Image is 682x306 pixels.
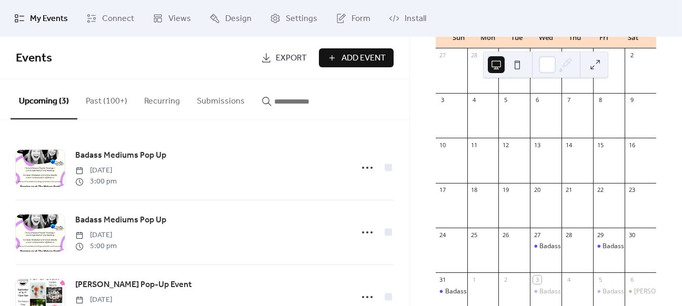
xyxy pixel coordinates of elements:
[439,141,447,149] div: 10
[75,294,121,305] span: [DATE]
[319,48,394,67] button: Add Event
[6,4,76,33] a: My Events
[439,186,447,194] div: 17
[530,242,561,251] div: Badass Mediums Pop Up
[470,141,478,149] div: 11
[565,186,573,194] div: 21
[565,231,573,239] div: 28
[75,278,192,292] a: [PERSON_NAME] Pop-Up Event
[136,79,188,118] button: Recurring
[628,276,636,283] div: 6
[502,186,509,194] div: 19
[502,27,531,48] div: Tue
[286,13,317,25] span: Settings
[77,79,136,118] button: Past (100+)
[16,47,52,70] span: Events
[531,27,560,48] div: Wed
[565,96,573,104] div: 7
[75,213,166,227] a: Badass Mediums Pop Up
[533,96,541,104] div: 6
[533,141,541,149] div: 13
[102,13,134,25] span: Connect
[405,13,426,25] span: Install
[589,27,618,48] div: Fri
[628,231,636,239] div: 30
[75,149,166,162] a: Badass Mediums Pop Up
[439,231,447,239] div: 24
[445,287,518,296] div: Badass Mediums Pop Up
[470,276,478,283] div: 1
[593,287,625,296] div: Badass Mediums Pop Up
[596,186,604,194] div: 22
[502,141,509,149] div: 12
[75,165,117,176] span: [DATE]
[533,231,541,239] div: 27
[188,79,253,118] button: Submissions
[565,141,573,149] div: 14
[78,4,142,33] a: Connect
[352,13,370,25] span: Form
[262,4,325,33] a: Settings
[565,276,573,283] div: 4
[628,186,636,194] div: 23
[439,96,447,104] div: 3
[560,27,589,48] div: Thu
[502,96,509,104] div: 5
[253,48,315,67] a: Export
[539,242,613,251] div: Badass Mediums Pop Up
[75,230,117,241] span: [DATE]
[381,4,434,33] a: Install
[502,231,509,239] div: 26
[75,241,117,252] span: 5:00 pm
[30,13,68,25] span: My Events
[168,13,191,25] span: Views
[628,52,636,59] div: 2
[202,4,259,33] a: Design
[530,287,561,296] div: Badass Mediums Pop Up
[619,27,648,48] div: Sat
[75,149,166,162] span: Badass Mediums Pop Up
[596,96,604,104] div: 8
[533,186,541,194] div: 20
[596,276,604,283] div: 5
[328,4,378,33] a: Form
[603,242,676,251] div: Badass Mediums Pop Up
[439,276,447,283] div: 31
[502,276,509,283] div: 2
[628,96,636,104] div: 9
[145,4,199,33] a: Views
[625,287,656,296] div: Sugarman Pop-Up Event
[593,242,625,251] div: Badass Mediums Pop Up
[470,96,478,104] div: 4
[473,27,502,48] div: Mon
[225,13,252,25] span: Design
[539,287,613,296] div: Badass Mediums Pop Up
[533,276,541,283] div: 3
[439,52,447,59] div: 27
[596,141,604,149] div: 15
[75,279,192,291] span: [PERSON_NAME] Pop-Up Event
[342,52,386,65] span: Add Event
[596,231,604,239] div: 29
[628,141,636,149] div: 16
[470,186,478,194] div: 18
[11,79,77,119] button: Upcoming (3)
[436,287,467,296] div: Badass Mediums Pop Up
[470,52,478,59] div: 28
[75,176,117,187] span: 3:00 pm
[276,52,307,65] span: Export
[470,231,478,239] div: 25
[603,287,676,296] div: Badass Mediums Pop Up
[444,27,473,48] div: Sun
